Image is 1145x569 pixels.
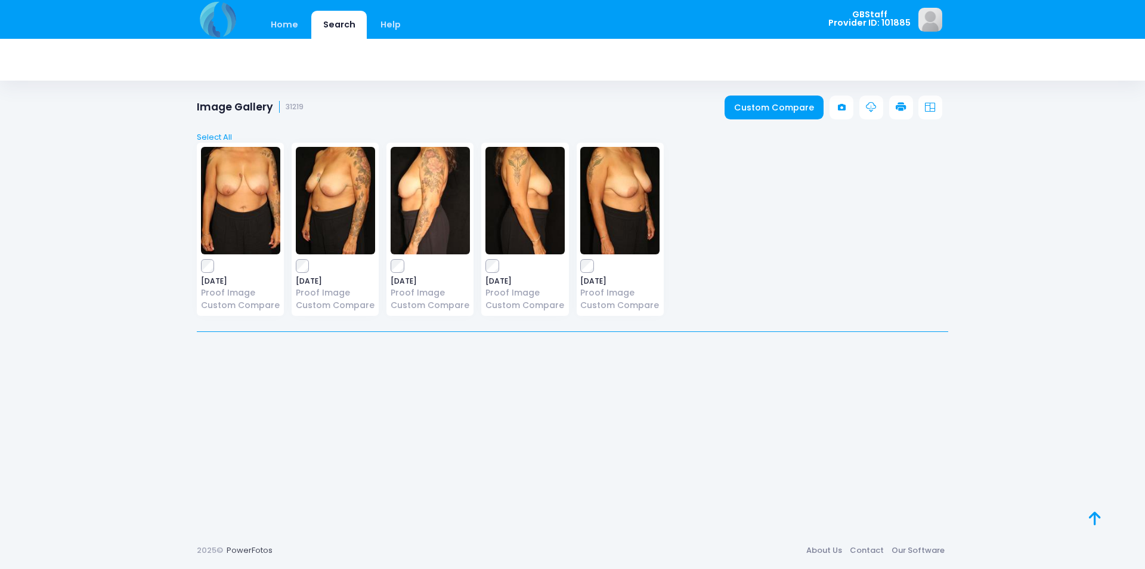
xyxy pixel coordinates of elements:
[828,10,911,27] span: GBStaff Provider ID: 101885
[201,147,280,254] img: image
[485,299,565,312] a: Custom Compare
[918,8,942,32] img: image
[391,147,470,254] img: image
[485,278,565,285] span: [DATE]
[201,287,280,299] a: Proof Image
[296,147,375,254] img: image
[887,540,948,561] a: Our Software
[391,299,470,312] a: Custom Compare
[201,278,280,285] span: [DATE]
[846,540,887,561] a: Contact
[485,287,565,299] a: Proof Image
[193,131,952,143] a: Select All
[485,147,565,254] img: image
[580,299,660,312] a: Custom Compare
[391,278,470,285] span: [DATE]
[369,11,413,39] a: Help
[227,545,273,556] a: PowerFotos
[725,96,824,119] a: Custom Compare
[311,11,367,39] a: Search
[580,278,660,285] span: [DATE]
[286,103,304,112] small: 31219
[197,545,223,556] span: 2025©
[197,101,304,113] h1: Image Gallery
[391,287,470,299] a: Proof Image
[580,287,660,299] a: Proof Image
[296,299,375,312] a: Custom Compare
[802,540,846,561] a: About Us
[259,11,310,39] a: Home
[201,299,280,312] a: Custom Compare
[296,287,375,299] a: Proof Image
[296,278,375,285] span: [DATE]
[580,147,660,254] img: image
